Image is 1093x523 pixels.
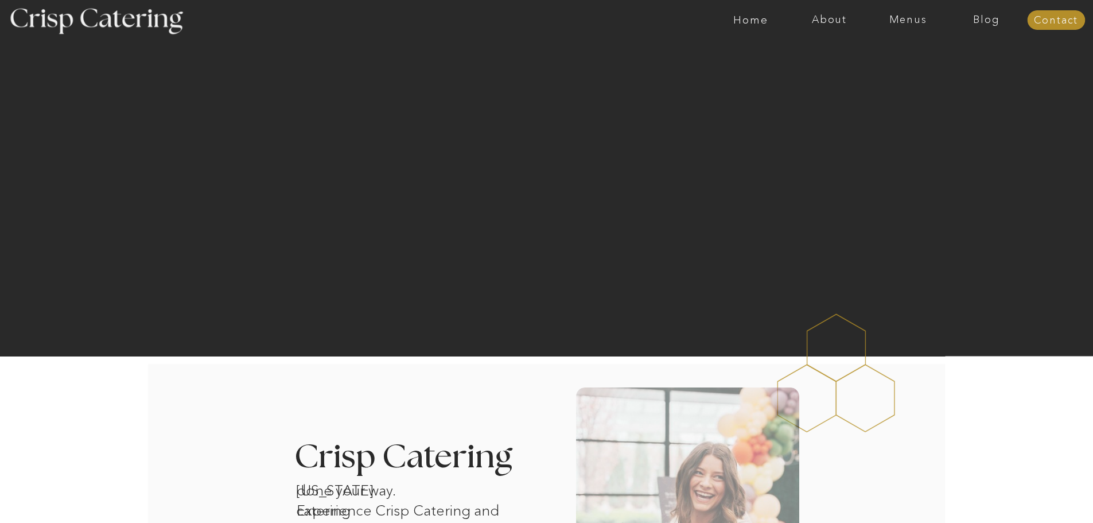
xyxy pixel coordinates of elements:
a: About [790,14,869,26]
a: Blog [947,14,1026,26]
h3: Crisp Catering [294,441,542,475]
a: Contact [1027,15,1085,26]
h1: [US_STATE] catering [296,481,415,495]
a: Menus [869,14,947,26]
a: Home [711,14,790,26]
